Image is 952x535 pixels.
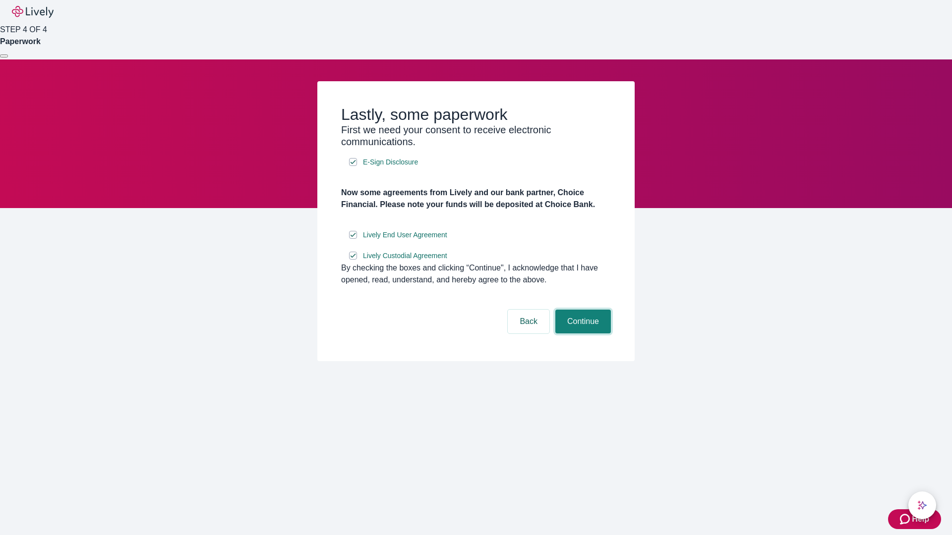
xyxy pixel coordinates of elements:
[508,310,549,333] button: Back
[12,6,54,18] img: Lively
[361,229,449,241] a: e-sign disclosure document
[363,230,447,240] span: Lively End User Agreement
[900,513,912,525] svg: Zendesk support icon
[917,500,927,510] svg: Lively AI Assistant
[341,262,611,286] div: By checking the boxes and clicking “Continue", I acknowledge that I have opened, read, understand...
[363,251,447,261] span: Lively Custodial Agreement
[555,310,611,333] button: Continue
[908,491,936,519] button: chat
[361,250,449,262] a: e-sign disclosure document
[341,105,611,124] h2: Lastly, some paperwork
[341,124,611,148] h3: First we need your consent to receive electronic communications.
[361,156,420,168] a: e-sign disclosure document
[912,513,929,525] span: Help
[341,187,611,211] h4: Now some agreements from Lively and our bank partner, Choice Financial. Please note your funds wi...
[363,157,418,167] span: E-Sign Disclosure
[888,509,941,529] button: Zendesk support iconHelp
